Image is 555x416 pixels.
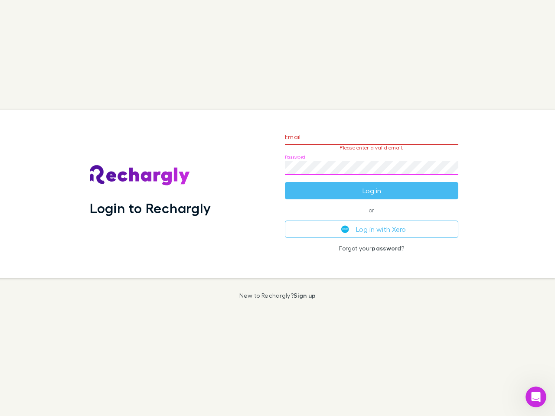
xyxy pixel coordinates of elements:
[285,245,458,252] p: Forgot your ?
[526,387,546,407] iframe: Intercom live chat
[372,244,401,252] a: password
[90,165,190,186] img: Rechargly's Logo
[294,292,316,299] a: Sign up
[285,221,458,238] button: Log in with Xero
[285,154,305,160] label: Password
[285,145,458,151] p: Please enter a valid email.
[285,182,458,199] button: Log in
[90,200,211,216] h1: Login to Rechargly
[341,225,349,233] img: Xero's logo
[239,292,316,299] p: New to Rechargly?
